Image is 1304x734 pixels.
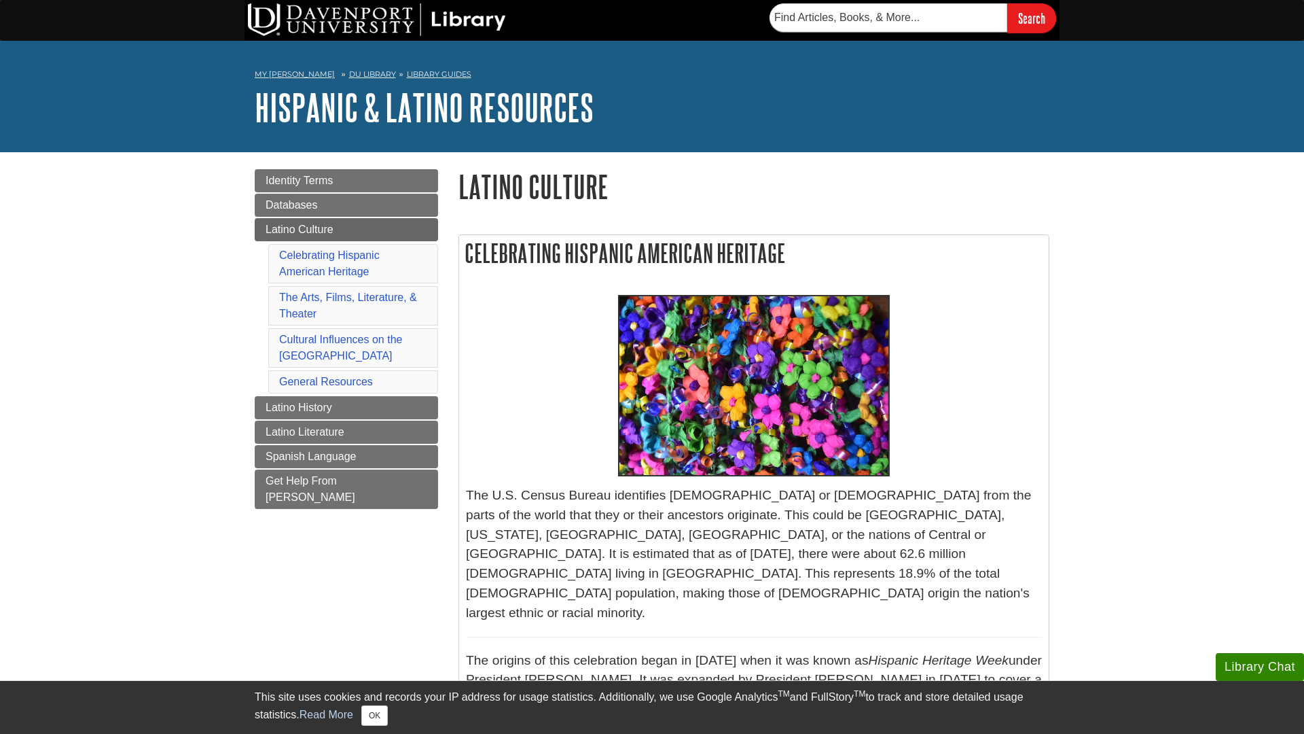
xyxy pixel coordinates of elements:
h2: Celebrating Hispanic American Heritage [459,235,1049,271]
a: My [PERSON_NAME] [255,69,335,80]
a: Get Help From [PERSON_NAME] [255,470,438,509]
p: The origins of this celebration began in [DATE] when it was known as under President [PERSON_NAME... [466,651,1042,729]
a: Latino Culture [255,218,438,241]
input: Search [1007,3,1056,33]
span: Latino Literature [266,426,344,438]
a: Read More [300,709,353,720]
h1: Latino Culture [458,169,1049,204]
span: Spanish Language [266,451,356,462]
span: Get Help From [PERSON_NAME] [266,475,355,503]
div: Guide Page Menu [255,169,438,509]
a: Hispanic & Latino Resources [255,86,594,128]
a: The Arts, Films, Literature, & Theater [279,292,417,319]
a: Databases [255,194,438,217]
span: Databases [266,199,318,211]
a: DU Library [349,69,396,79]
a: Cultural Influences on the [GEOGRAPHIC_DATA] [279,334,402,362]
a: Celebrating Hispanic American Heritage [279,249,380,277]
form: Searches DU Library's articles, books, and more [769,3,1056,33]
nav: breadcrumb [255,65,1049,87]
a: General Resources [279,376,373,387]
sup: TM [778,689,789,699]
button: Close [361,705,388,726]
p: The U.S. Census Bureau identifies [DEMOGRAPHIC_DATA] or [DEMOGRAPHIC_DATA] from the parts of the ... [466,486,1042,623]
a: Library Guides [407,69,471,79]
a: Latino History [255,396,438,419]
div: This site uses cookies and records your IP address for usage statistics. Additionally, we use Goo... [255,689,1049,726]
a: Latino Literature [255,421,438,444]
span: Identity Terms [266,175,333,186]
a: Spanish Language [255,445,438,468]
a: Identity Terms [255,169,438,192]
input: Find Articles, Books, & More... [769,3,1007,32]
em: Hispanic Heritage Week [869,653,1009,667]
img: yellow blue red flower petals [618,295,890,476]
button: Library Chat [1216,653,1304,681]
sup: TM [854,689,865,699]
span: Latino Culture [266,224,333,235]
span: Latino History [266,402,332,413]
img: DU Library [248,3,506,36]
